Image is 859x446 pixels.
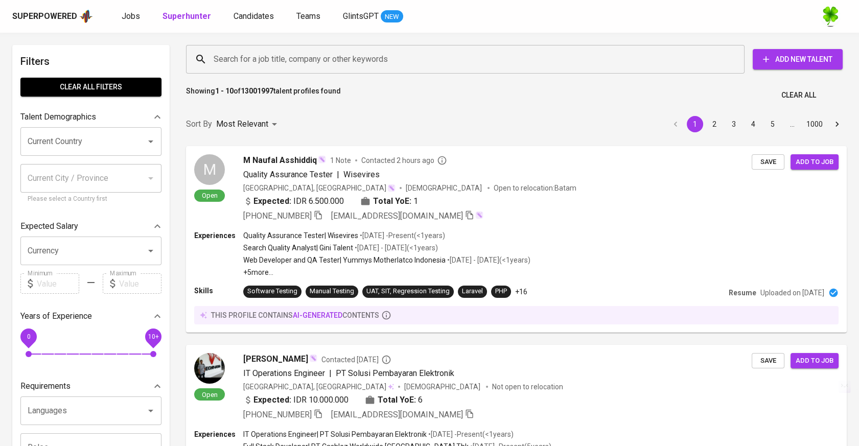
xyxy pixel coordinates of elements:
img: magic_wand.svg [475,211,483,219]
span: Open [198,390,222,399]
p: Uploaded on [DATE] [760,288,824,298]
button: Add to job [791,353,839,369]
span: [DEMOGRAPHIC_DATA] [404,382,482,392]
a: Teams [296,10,322,23]
svg: By Batam recruiter [437,155,447,166]
span: Save [757,355,779,367]
input: Value [119,273,161,294]
a: Candidates [234,10,276,23]
span: 1 [413,195,418,207]
span: [PHONE_NUMBER] [243,410,312,419]
p: Showing of talent profiles found [186,86,341,105]
div: Requirements [20,376,161,396]
span: [EMAIL_ADDRESS][DOMAIN_NAME] [331,211,463,221]
span: Save [757,156,779,168]
span: Open [198,191,222,200]
span: Wisevires [343,170,380,179]
p: Requirements [20,380,71,392]
button: Open [144,404,158,418]
span: Quality Assurance Tester [243,170,333,179]
span: Teams [296,11,320,21]
p: Web Developer and QA Tester | Yummys Motherlatco Indonesia [243,255,446,265]
img: app logo [79,9,93,24]
img: magic_wand.svg [309,354,317,362]
div: IDR 6.500.000 [243,195,344,207]
p: Quality Assurance Tester | Wisevires [243,230,358,241]
span: IT Operations Engineer [243,368,325,378]
b: Expected: [253,195,291,207]
a: Superhunter [162,10,213,23]
div: [GEOGRAPHIC_DATA], [GEOGRAPHIC_DATA] [243,183,396,193]
div: … [784,119,800,129]
p: Talent Demographics [20,111,96,123]
span: 10+ [148,333,158,340]
button: Go to page 2 [706,116,723,132]
a: GlintsGPT NEW [343,10,403,23]
p: this profile contains contents [211,310,379,320]
p: +16 [515,287,527,297]
p: Expected Salary [20,220,78,232]
b: Superhunter [162,11,211,21]
div: [GEOGRAPHIC_DATA], [GEOGRAPHIC_DATA] [243,382,394,392]
b: Total YoE: [373,195,411,207]
span: NEW [381,12,403,22]
button: Go to page 1000 [803,116,826,132]
b: 1 - 10 [215,87,234,95]
p: Years of Experience [20,310,92,322]
p: • [DATE] - Present ( <1 years ) [427,429,514,439]
div: Manual Testing [310,287,354,296]
span: Contacted [DATE] [321,355,391,365]
span: M Naufal Asshiddiq [243,154,317,167]
button: Go to page 5 [764,116,781,132]
span: 1 Note [330,155,351,166]
a: Jobs [122,10,142,23]
b: 13001997 [241,87,273,95]
img: c12e3d5d6eb7a5acd25fd936273f0157.jpeg [194,353,225,384]
span: | [337,169,339,181]
div: IDR 10.000.000 [243,394,349,406]
span: Add New Talent [761,53,834,66]
svg: By Batam recruiter [381,355,391,365]
p: Search Quality Analyst | Gini Talent [243,243,353,253]
button: Go to next page [829,116,845,132]
img: magic_wand.svg [387,184,396,192]
button: Clear All filters [20,78,161,97]
span: Add to job [796,355,833,367]
div: UAT, SIT, Regression Testing [366,287,450,296]
span: 6 [418,394,423,406]
p: • [DATE] - Present ( <1 years ) [358,230,445,241]
p: +5 more ... [243,267,530,277]
p: Please select a Country first [28,194,154,204]
p: Sort By [186,118,212,130]
span: Candidates [234,11,274,21]
a: Superpoweredapp logo [12,9,93,24]
div: Superpowered [12,11,77,22]
span: AI-generated [293,311,342,319]
p: Open to relocation : Batam [494,183,576,193]
span: Add to job [796,156,833,168]
p: Experiences [194,230,243,241]
button: Save [752,353,784,369]
span: Clear All filters [29,81,153,93]
button: page 1 [687,116,703,132]
p: • [DATE] - [DATE] ( <1 years ) [353,243,438,253]
div: Expected Salary [20,216,161,237]
span: | [329,367,332,380]
span: GlintsGPT [343,11,379,21]
h6: Filters [20,53,161,69]
button: Save [752,154,784,170]
button: Go to page 3 [726,116,742,132]
img: f9493b8c-82b8-4f41-8722-f5d69bb1b761.jpg [820,6,841,27]
nav: pagination navigation [666,116,847,132]
span: [PERSON_NAME] [243,353,308,365]
button: Open [144,134,158,149]
div: Laravel [462,287,483,296]
p: Resume [729,288,756,298]
p: Most Relevant [216,118,268,130]
span: 0 [27,333,30,340]
div: Years of Experience [20,306,161,326]
span: [EMAIL_ADDRESS][DOMAIN_NAME] [331,410,463,419]
p: Experiences [194,429,243,439]
span: PT Solusi Pembayaran Elektronik [336,368,454,378]
div: PHP [495,287,507,296]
